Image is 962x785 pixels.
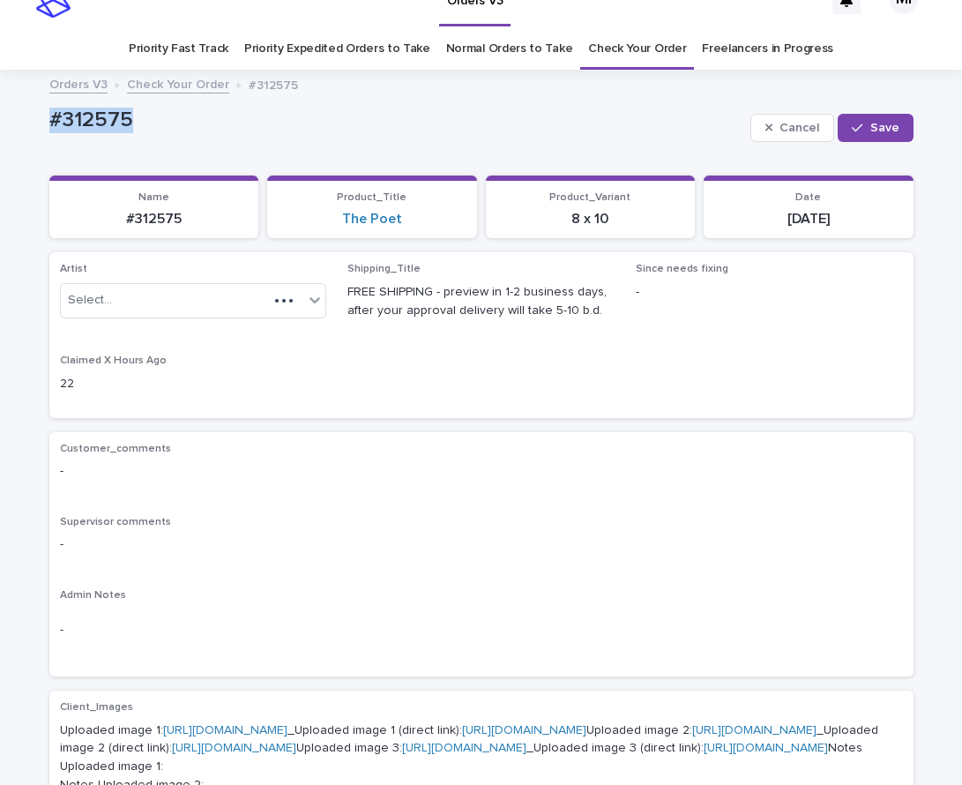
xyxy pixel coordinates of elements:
p: FREE SHIPPING - preview in 1-2 business days, after your approval delivery will take 5-10 b.d. [347,283,615,320]
span: Product_Title [337,192,406,203]
span: Cancel [779,122,819,134]
button: Cancel [750,114,835,142]
a: Check Your Order [588,28,686,70]
a: [URL][DOMAIN_NAME] [172,742,296,754]
span: Customer_comments [60,444,171,454]
p: 8 x 10 [496,211,685,228]
button: Save [838,114,913,142]
span: Save [870,122,899,134]
p: - [60,621,903,639]
a: Priority Expedited Orders to Take [244,28,430,70]
a: The Poet [342,211,402,228]
p: [DATE] [714,211,903,228]
p: #312575 [49,108,743,133]
p: #312575 [249,74,298,93]
span: Claimed X Hours Ago [60,355,167,366]
p: 22 [60,375,327,393]
span: Date [795,192,821,203]
p: - [636,283,903,302]
p: #312575 [60,211,249,228]
a: Priority Fast Track [129,28,228,70]
span: Since needs fixing [636,264,728,274]
span: Client_Images [60,702,133,713]
a: [URL][DOMAIN_NAME] [402,742,526,754]
a: Orders V3 [49,73,108,93]
a: [URL][DOMAIN_NAME] [462,724,586,736]
span: Name [138,192,169,203]
span: Admin Notes [60,590,126,601]
a: [URL][DOMAIN_NAME] [163,724,287,736]
p: - [60,462,903,481]
p: - [60,535,903,554]
a: [URL][DOMAIN_NAME] [704,742,828,754]
a: Normal Orders to Take [446,28,573,70]
span: Shipping_Title [347,264,421,274]
div: Select... [68,291,112,310]
span: Product_Variant [549,192,630,203]
span: Artist [60,264,87,274]
a: Check Your Order [127,73,229,93]
a: [URL][DOMAIN_NAME] [692,724,817,736]
a: Freelancers in Progress [702,28,833,70]
span: Supervisor comments [60,517,171,527]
